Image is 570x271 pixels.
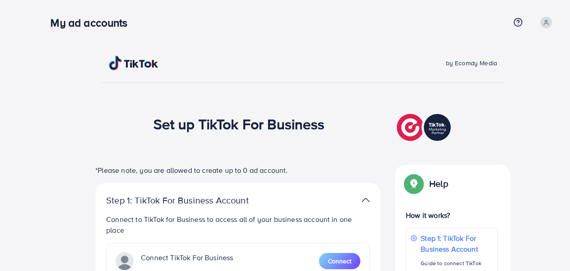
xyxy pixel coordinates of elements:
[429,178,448,189] p: Help
[319,253,360,269] button: Connect
[406,176,422,192] img: Popup guide
[106,214,370,235] p: Connect to TikTok for Business to access all of your business account in one place
[153,115,325,132] h1: Set up TikTok For Business
[109,56,158,70] img: TikTok
[95,165,381,176] p: *Please note, you are allowed to create up to 0 ad account.
[421,233,493,254] p: Step 1: TikTok For Business Account
[328,257,351,266] span: Connect
[362,194,370,207] img: TikTok partner
[106,195,277,206] p: Step 1: TikTok For Business Account
[446,59,497,68] span: by Ecomdy Media
[116,252,134,270] img: TikTok partner
[50,16,135,29] h3: My ad accounts
[406,210,498,221] p: How it works?
[141,252,233,270] p: Connect TikTok For Business
[397,112,453,143] img: TikTok partner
